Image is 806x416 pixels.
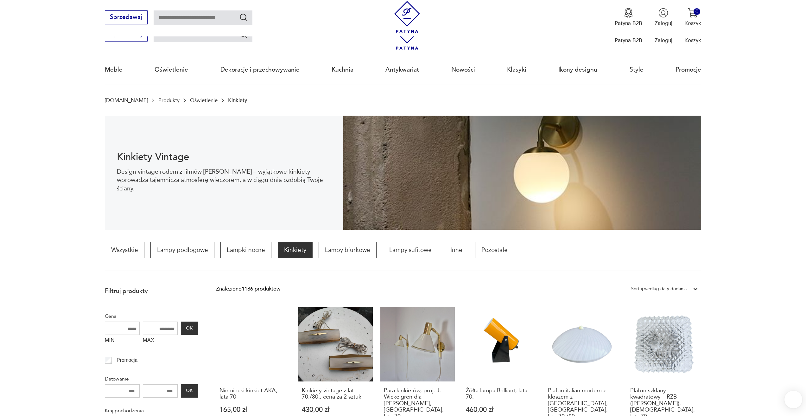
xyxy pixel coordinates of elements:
[228,97,247,103] p: Kinkiety
[655,37,672,44] p: Zaloguj
[615,20,642,27] p: Patyna B2B
[507,55,526,84] a: Klasyki
[615,37,642,44] p: Patyna B2B
[239,13,248,22] button: Szukaj
[143,335,178,347] label: MAX
[688,8,698,18] img: Ikona koszyka
[220,55,300,84] a: Dekoracje i przechowywanie
[105,55,123,84] a: Meble
[391,1,423,33] img: Patyna - sklep z meblami i dekoracjami vintage
[105,287,198,295] p: Filtruj produkty
[105,15,148,20] a: Sprzedawaj
[105,375,198,383] p: Datowanie
[117,168,331,193] p: Design vintage rodem z filmów [PERSON_NAME] – wyjątkowe kinkiety wprowadzą tajemniczą atmosferę w...
[105,97,148,103] a: [DOMAIN_NAME]
[383,242,438,258] a: Lampy sufitowe
[655,20,672,27] p: Zaloguj
[630,55,644,84] a: Style
[105,406,198,415] p: Kraj pochodzenia
[181,384,198,398] button: OK
[466,406,534,413] p: 460,00 zł
[684,8,701,27] button: 0Koszyk
[631,285,687,293] div: Sortuj według daty dodania
[466,387,534,400] h3: Żółta lampa Brilliant, lata 70.
[219,387,287,400] h3: Niemiecki kinkiet AKA, lata 70
[624,8,633,18] img: Ikona medalu
[239,30,248,39] button: Szukaj
[694,8,700,15] div: 0
[332,55,353,84] a: Kuchnia
[684,20,701,27] p: Koszyk
[475,242,514,258] a: Pozostałe
[105,335,140,347] label: MIN
[676,55,701,84] a: Promocje
[105,32,148,37] a: Sprzedawaj
[117,356,137,364] p: Promocja
[655,8,672,27] button: Zaloguj
[181,322,198,335] button: OK
[684,37,701,44] p: Koszyk
[150,242,214,258] a: Lampy podłogowe
[219,406,287,413] p: 165,00 zł
[558,55,597,84] a: Ikony designu
[105,312,198,320] p: Cena
[105,242,144,258] a: Wszystkie
[385,55,419,84] a: Antykwariat
[158,97,180,103] a: Produkty
[658,8,668,18] img: Ikonka użytkownika
[302,406,370,413] p: 430,00 zł
[105,10,148,24] button: Sprzedawaj
[444,242,469,258] a: Inne
[278,242,313,258] a: Kinkiety
[343,116,701,230] img: Kinkiety vintage
[615,8,642,27] button: Patyna B2B
[216,285,280,293] div: Znaleziono 1186 produktów
[117,152,331,162] h1: Kinkiety Vintage
[155,55,188,84] a: Oświetlenie
[784,391,802,408] iframe: Smartsupp widget button
[615,8,642,27] a: Ikona medaluPatyna B2B
[220,242,271,258] a: Lampki nocne
[190,97,218,103] a: Oświetlenie
[319,242,377,258] a: Lampy biurkowe
[302,387,370,400] h3: Kinkiety vintage z lat 70./80., cena za 2 sztuki
[451,55,475,84] a: Nowości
